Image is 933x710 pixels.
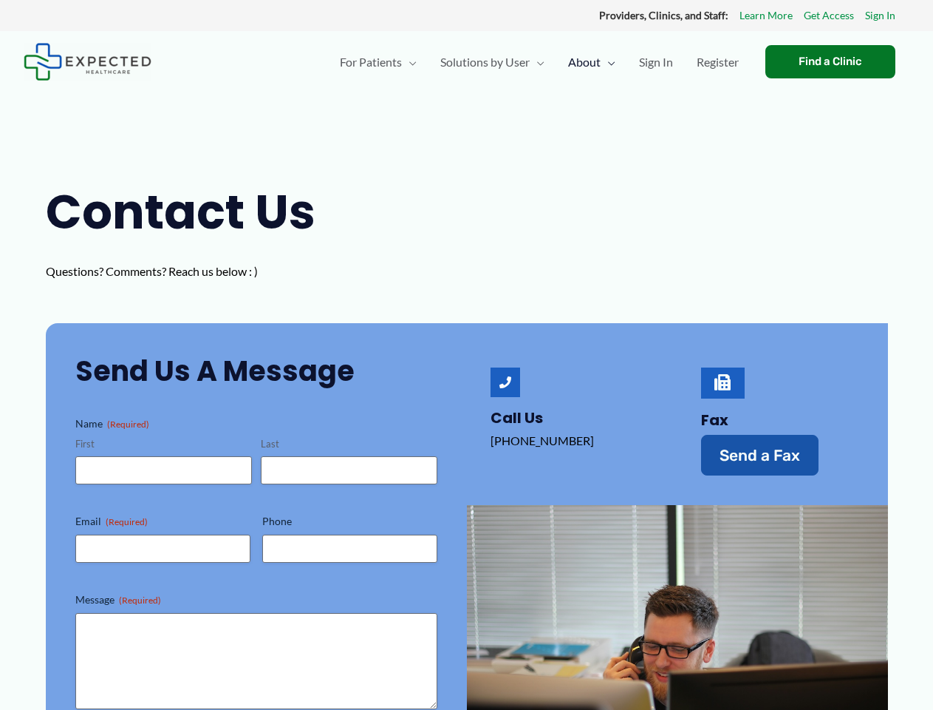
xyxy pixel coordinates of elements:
a: For PatientsMenu Toggle [328,36,428,88]
a: Send a Fax [701,435,818,476]
a: Call Us [491,408,543,428]
p: Questions? Comments? Reach us below : ) [46,260,349,283]
span: Send a Fax [720,447,800,463]
a: Solutions by UserMenu Toggle [428,36,556,88]
span: Register [697,36,739,88]
label: Email [75,514,250,529]
a: Register [685,36,751,88]
a: Sign In [627,36,685,88]
span: Solutions by User [440,36,530,88]
span: Sign In [639,36,673,88]
strong: Providers, Clinics, and Staff: [599,9,728,21]
span: Menu Toggle [530,36,544,88]
label: First [75,437,252,451]
h4: Fax [701,411,858,429]
a: Get Access [804,6,854,25]
span: About [568,36,601,88]
h1: Contact Us [46,179,349,246]
a: Find a Clinic [765,45,895,78]
span: (Required) [119,595,161,606]
h2: Send Us a Message [75,353,437,389]
legend: Name [75,416,149,431]
span: (Required) [106,516,148,527]
label: Last [261,437,437,451]
img: Expected Healthcare Logo - side, dark font, small [24,43,151,81]
a: Sign In [865,6,895,25]
a: AboutMenu Toggle [556,36,627,88]
a: Learn More [739,6,793,25]
nav: Primary Site Navigation [328,36,751,88]
span: Menu Toggle [601,36,615,88]
span: Menu Toggle [402,36,417,88]
p: [PHONE_NUMBER]‬‬ [491,430,648,452]
label: Phone [262,514,437,529]
a: Call Us [491,368,520,397]
span: (Required) [107,419,149,430]
label: Message [75,592,437,607]
span: For Patients [340,36,402,88]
